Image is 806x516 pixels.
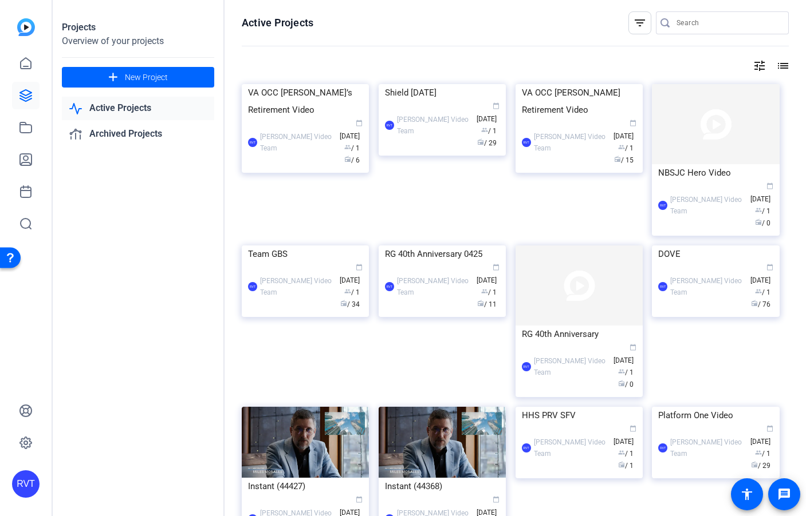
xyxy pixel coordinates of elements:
[630,120,636,126] span: calendar_today
[633,16,647,30] mat-icon: filter_list
[493,264,500,271] span: calendar_today
[106,70,120,85] mat-icon: add
[755,207,770,215] span: / 1
[481,127,497,135] span: / 1
[344,288,351,295] span: group
[477,300,497,308] span: / 11
[62,21,214,34] div: Projects
[618,461,625,468] span: radio
[751,462,770,470] span: / 29
[385,245,500,263] div: RG 40th Anniversary 0425
[260,275,334,298] div: [PERSON_NAME] Video Team
[614,156,621,162] span: radio
[125,72,168,84] span: New Project
[658,164,773,181] div: NBSJC Hero Video
[618,449,625,456] span: group
[750,264,773,284] span: [DATE]
[755,219,770,227] span: / 0
[493,496,500,503] span: calendar_today
[618,144,625,150] span: group
[618,368,625,375] span: group
[534,131,608,154] div: [PERSON_NAME] Video Team
[740,487,754,501] mat-icon: accessibility
[477,300,484,307] span: radio
[630,344,636,351] span: calendar_today
[344,144,351,150] span: group
[248,282,257,291] div: RVT
[242,16,313,30] h1: Active Projects
[356,496,363,503] span: calendar_today
[522,407,636,424] div: HHS PRV SFV
[340,300,360,308] span: / 34
[658,245,773,263] div: DOVE
[755,450,770,458] span: / 1
[522,138,531,147] div: RVT
[658,201,667,210] div: RVT
[658,407,773,424] div: Platform One Video
[477,264,500,284] span: [DATE]
[62,97,214,120] a: Active Projects
[248,138,257,147] div: RVT
[356,120,363,126] span: calendar_today
[750,426,773,446] span: [DATE]
[522,362,531,371] div: RVT
[630,425,636,432] span: calendar_today
[670,194,744,217] div: [PERSON_NAME] Video Team
[340,264,363,284] span: [DATE]
[344,156,351,162] span: radio
[481,288,497,296] span: / 1
[766,182,773,189] span: calendar_today
[344,156,360,164] span: / 6
[477,138,484,145] span: radio
[477,139,497,147] span: / 29
[340,300,347,307] span: radio
[344,288,360,296] span: / 1
[670,275,744,298] div: [PERSON_NAME] Video Team
[248,478,363,495] div: Instant (44427)
[618,450,634,458] span: / 1
[522,84,636,118] div: VA OCC [PERSON_NAME] Retirement Video
[658,443,667,453] div: RVT
[751,300,770,308] span: / 76
[755,219,762,225] span: radio
[777,487,791,501] mat-icon: message
[12,470,40,498] div: RVT
[751,300,758,307] span: radio
[618,462,634,470] span: / 1
[534,436,608,459] div: [PERSON_NAME] Video Team
[62,34,214,48] div: Overview of your projects
[618,380,625,387] span: radio
[766,425,773,432] span: calendar_today
[658,282,667,291] div: RVT
[397,114,471,137] div: [PERSON_NAME] Video Team
[17,18,35,36] img: blue-gradient.svg
[534,355,608,378] div: [PERSON_NAME] Video Team
[614,426,636,446] span: [DATE]
[522,326,636,343] div: RG 40th Anniversary
[618,380,634,388] span: / 0
[755,288,770,296] span: / 1
[385,478,500,495] div: Instant (44368)
[248,245,363,263] div: Team GBS
[481,288,488,295] span: group
[260,131,334,154] div: [PERSON_NAME] Video Team
[755,288,762,295] span: group
[62,122,214,146] a: Archived Projects
[766,264,773,271] span: calendar_today
[344,144,360,152] span: / 1
[775,59,789,73] mat-icon: list
[385,84,500,101] div: Shield [DATE]
[618,368,634,376] span: / 1
[385,121,394,130] div: RVT
[481,126,488,133] span: group
[670,436,744,459] div: [PERSON_NAME] Video Team
[618,144,634,152] span: / 1
[751,461,758,468] span: radio
[755,449,762,456] span: group
[753,59,766,73] mat-icon: tune
[522,443,531,453] div: RVT
[677,16,780,30] input: Search
[62,67,214,88] button: New Project
[356,264,363,271] span: calendar_today
[493,102,500,109] span: calendar_today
